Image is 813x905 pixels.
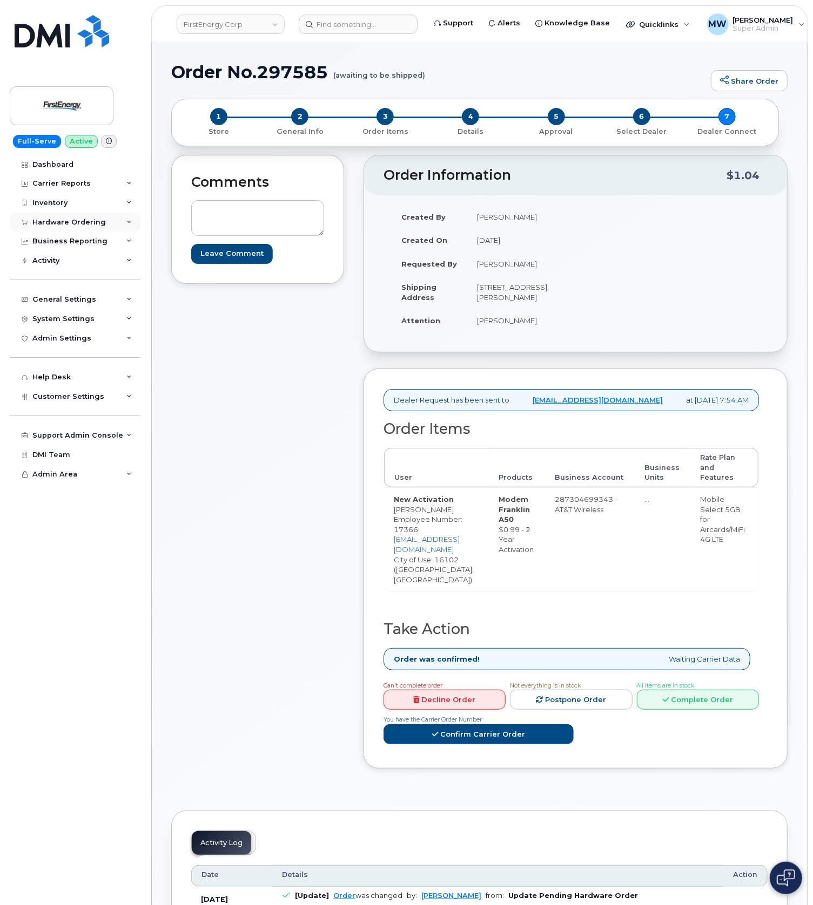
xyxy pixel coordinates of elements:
[545,487,635,591] td: 287304699343 - AT&T Wireless
[394,515,462,534] span: Employee Number: 17366
[637,682,695,689] span: All Items are in stock
[633,108,650,125] span: 6
[342,125,428,137] a: 3 Order Items
[545,448,635,487] th: Business Account
[533,395,663,405] a: [EMAIL_ADDRESS][DOMAIN_NAME]
[777,869,795,887] img: Open chat
[384,421,759,437] h2: Order Items
[201,870,219,880] span: Date
[295,892,329,900] b: [Update]
[711,70,788,92] a: Share Order
[401,236,447,244] strong: Created On
[333,892,402,900] div: was changed
[384,621,759,637] h2: Take Action
[462,108,479,125] span: 4
[191,244,273,264] input: Leave Comment
[384,724,574,744] a: Confirm Carrier Order
[467,228,568,252] td: [DATE]
[644,495,649,503] span: …
[384,690,506,710] a: Decline Order
[384,168,727,183] h2: Order Information
[467,252,568,276] td: [PERSON_NAME]
[401,283,436,302] strong: Shipping Address
[510,690,632,710] a: Postpone Order
[394,535,460,554] a: [EMAIL_ADDRESS][DOMAIN_NAME]
[171,63,706,81] h1: Order No.297585
[384,682,442,689] span: Can't complete order
[727,165,760,186] div: $1.04
[723,865,768,887] th: Action
[489,448,545,487] th: Products
[407,892,417,900] span: by:
[421,892,481,900] a: [PERSON_NAME]
[394,654,480,664] strong: Order was confirmed!
[518,127,595,137] p: Approval
[401,213,446,221] strong: Created By
[690,448,758,487] th: Rate Plan and Features
[185,127,253,137] p: Store
[637,690,759,710] a: Complete Order
[394,495,454,503] strong: New Activation
[467,205,568,229] td: [PERSON_NAME]
[384,487,489,591] td: [PERSON_NAME] City of Use: 16102 ([GEOGRAPHIC_DATA], [GEOGRAPHIC_DATA])
[384,648,750,670] div: Waiting Carrier Data
[510,682,581,689] span: Not everything is in stock
[432,127,509,137] p: Details
[489,487,545,591] td: $0.99 - 2 Year Activation
[486,892,504,900] span: from:
[467,275,568,309] td: [STREET_ADDRESS][PERSON_NAME]
[261,127,338,137] p: General Info
[210,108,227,125] span: 1
[401,316,440,325] strong: Attention
[508,892,638,900] b: Update Pending Hardware Order
[548,108,565,125] span: 5
[257,125,342,137] a: 2 General Info
[384,716,482,723] span: You have the Carrier Order Number
[384,448,489,487] th: User
[333,892,355,900] a: Order
[347,127,424,137] p: Order Items
[377,108,394,125] span: 3
[282,870,308,880] span: Details
[499,495,530,523] strong: Modem Franklin A50
[291,108,308,125] span: 2
[514,125,599,137] a: 5 Approval
[467,309,568,332] td: [PERSON_NAME]
[180,125,257,137] a: 1 Store
[599,125,684,137] a: 6 Select Dealer
[401,260,457,268] strong: Requested By
[690,487,758,591] td: Mobile Select 5GB for Aircards/MiFi 4G LTE
[603,127,680,137] p: Select Dealer
[384,389,759,411] div: Dealer Request has been sent to at [DATE] 7:54 AM
[191,175,324,190] h2: Comments
[201,895,228,903] b: [DATE]
[428,125,513,137] a: 4 Details
[635,448,690,487] th: Business Units
[333,63,425,79] small: (awaiting to be shipped)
